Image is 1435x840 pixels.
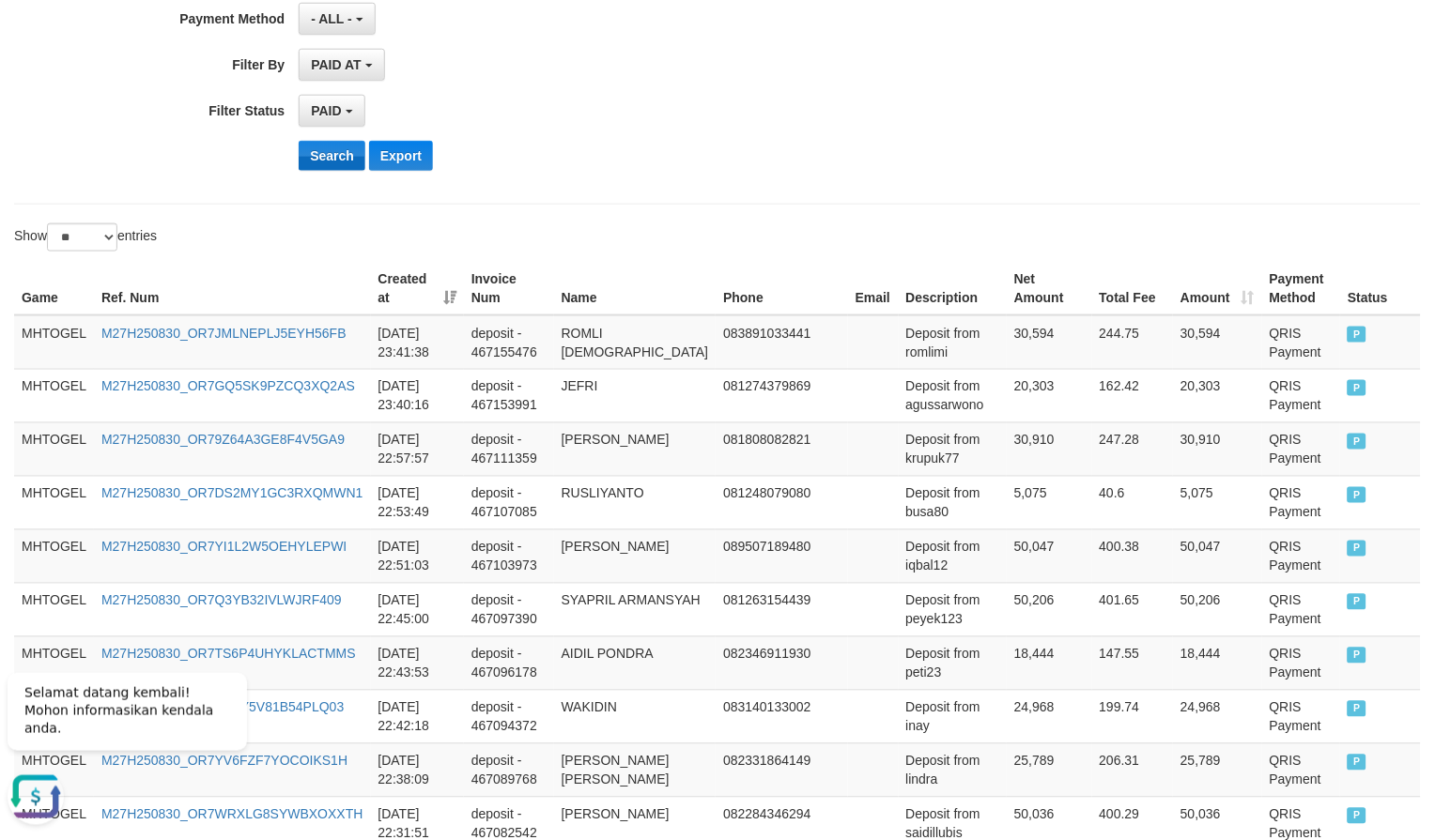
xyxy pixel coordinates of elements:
[94,262,371,315] th: Ref. Num
[371,690,464,743] td: [DATE] 22:42:18
[299,95,364,127] button: PAID
[464,743,554,797] td: deposit - 467089768
[1262,690,1341,743] td: QRIS Payment
[716,583,848,636] td: 081263154439
[1262,476,1341,529] td: QRIS Payment
[101,379,355,394] a: M27H250830_OR7GQ5SK9PZCQ3XQ2AS
[716,743,848,797] td: 082331864149
[1092,583,1174,636] td: 401.65
[101,486,363,501] a: M27H250830_OR7DS2MY1GC3RXQMWN1
[1092,422,1174,476] td: 247.28
[14,315,94,370] td: MHTOGEL
[14,223,157,252] label: Show entries
[371,743,464,797] td: [DATE] 22:38:09
[1092,369,1174,422] td: 162.42
[371,583,464,636] td: [DATE] 22:45:00
[1007,422,1092,476] td: 30,910
[554,476,717,529] td: RUSLIYANTO
[371,636,464,690] td: [DATE] 22:43:53
[899,476,1007,529] td: Deposit from busa80
[1092,690,1174,743] td: 199.74
[1262,422,1341,476] td: QRIS Payment
[899,529,1007,583] td: Deposit from iqbal12
[371,529,464,583] td: [DATE] 22:51:03
[1173,369,1262,422] td: 20,303
[1262,369,1341,422] td: QRIS Payment
[311,57,361,72] span: PAID AT
[1348,594,1366,610] span: PAID
[899,690,1007,743] td: Deposit from inay
[554,315,717,370] td: ROMLI [DEMOGRAPHIC_DATA]
[14,476,94,529] td: MHTOGEL
[1092,262,1174,315] th: Total Fee
[716,315,848,370] td: 083891033441
[101,326,347,341] a: M27H250830_OR7JMLNEPLJ5EYH56FB
[464,315,554,370] td: deposit - 467155476
[8,113,64,169] button: Open LiveChat chat widget
[464,690,554,743] td: deposit - 467094372
[716,476,848,529] td: 081248079080
[1348,380,1366,396] span: PAID
[1173,529,1262,583] td: 50,047
[1007,476,1092,529] td: 5,075
[1092,315,1174,370] td: 244.75
[716,636,848,690] td: 082346911930
[899,583,1007,636] td: Deposit from peyek123
[716,369,848,422] td: 081274379869
[1348,701,1366,717] span: PAID
[716,422,848,476] td: 081808082821
[1007,583,1092,636] td: 50,206
[1173,690,1262,743] td: 24,968
[1262,529,1341,583] td: QRIS Payment
[716,262,848,315] th: Phone
[1007,690,1092,743] td: 24,968
[1092,476,1174,529] td: 40.6
[464,422,554,476] td: deposit - 467111359
[848,262,899,315] th: Email
[554,529,717,583] td: [PERSON_NAME]
[1007,262,1092,315] th: Net Amount
[554,690,717,743] td: WAKIDIN
[1092,743,1174,797] td: 206.31
[1173,583,1262,636] td: 50,206
[1173,315,1262,370] td: 30,594
[369,141,433,171] button: Export
[899,743,1007,797] td: Deposit from lindra
[1092,529,1174,583] td: 400.38
[464,476,554,529] td: deposit - 467107085
[47,223,117,252] select: Showentries
[24,29,213,80] span: Selamat datang kembali! Mohon informasikan kendala anda.
[101,433,345,448] a: M27H250830_OR79Z64A3GE8F4V5GA9
[899,369,1007,422] td: Deposit from agussarwono
[1173,262,1262,315] th: Amount: activate to sort column ascending
[1348,327,1366,343] span: PAID
[14,422,94,476] td: MHTOGEL
[1173,636,1262,690] td: 18,444
[371,262,464,315] th: Created at: activate to sort column ascending
[14,529,94,583] td: MHTOGEL
[1348,541,1366,557] span: PAID
[1348,434,1366,450] span: PAID
[464,529,554,583] td: deposit - 467103973
[1173,422,1262,476] td: 30,910
[1007,636,1092,690] td: 18,444
[1348,648,1366,664] span: PAID
[1348,808,1366,824] span: PAID
[1173,743,1262,797] td: 25,789
[1262,583,1341,636] td: QRIS Payment
[899,262,1007,315] th: Description
[464,369,554,422] td: deposit - 467153991
[371,369,464,422] td: [DATE] 23:40:16
[299,141,365,171] button: Search
[311,103,341,118] span: PAID
[1092,636,1174,690] td: 147.55
[899,315,1007,370] td: Deposit from romlimi
[899,636,1007,690] td: Deposit from peti23
[101,540,347,555] a: M27H250830_OR7YI1L2W5OEHYLEPWI
[554,422,717,476] td: [PERSON_NAME]
[311,11,352,26] span: - ALL -
[1348,487,1366,503] span: PAID
[14,262,94,315] th: Game
[14,369,94,422] td: MHTOGEL
[1007,369,1092,422] td: 20,303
